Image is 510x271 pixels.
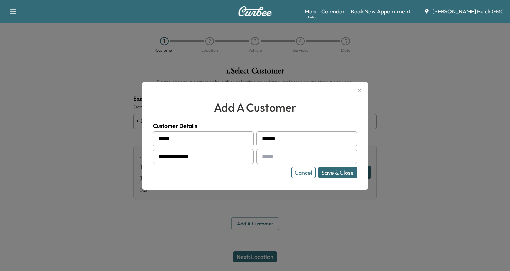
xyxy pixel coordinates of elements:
img: Curbee Logo [238,6,272,16]
a: MapBeta [305,7,316,16]
div: Beta [308,15,316,20]
h4: Customer Details [153,122,357,130]
button: Save & Close [318,167,357,178]
h2: add a customer [153,99,357,116]
span: [PERSON_NAME] Buick GMC [432,7,504,16]
button: Cancel [291,167,316,178]
a: Book New Appointment [351,7,410,16]
a: Calendar [321,7,345,16]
